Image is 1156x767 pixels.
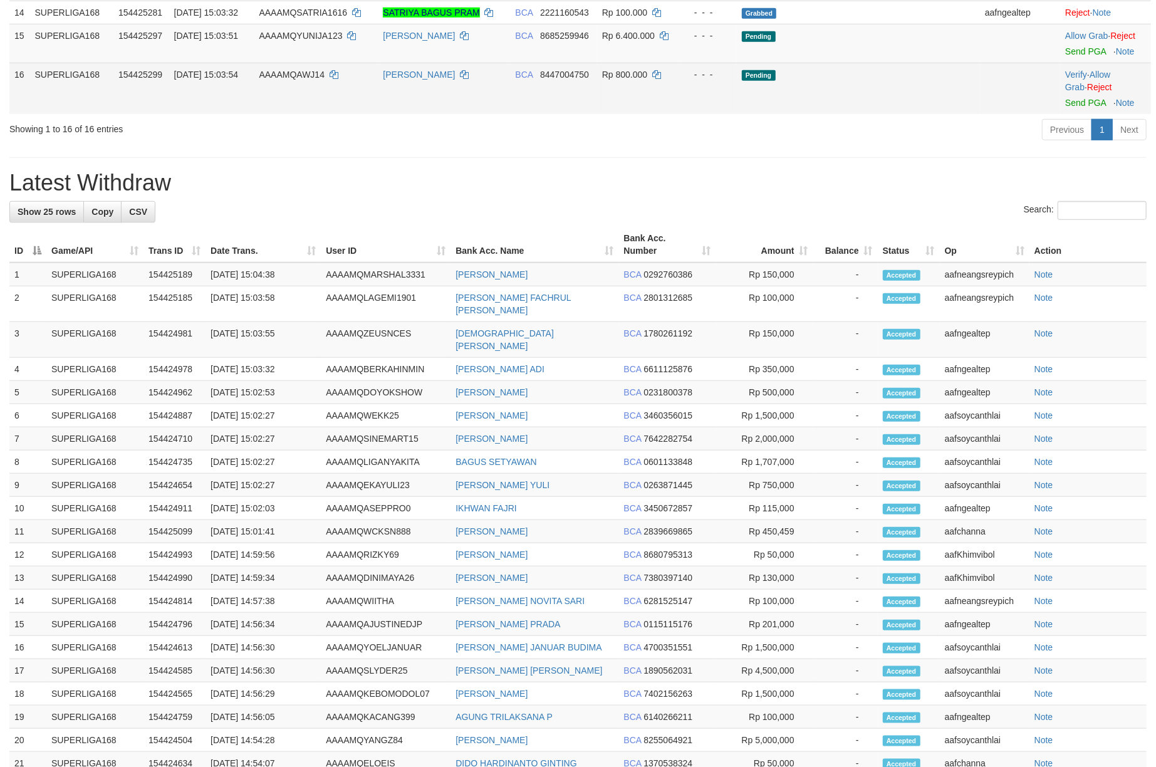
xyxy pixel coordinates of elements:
th: Date Trans.: activate to sort column ascending [206,227,321,263]
a: Copy [83,201,122,222]
th: Bank Acc. Number: activate to sort column ascending [619,227,716,263]
td: 154424613 [143,636,206,659]
td: AAAAMQWIITHA [321,590,450,613]
a: IKHWAN FAJRI [456,503,517,513]
td: Rp 150,000 [716,263,813,286]
td: AAAAMQLAGEMI1901 [321,286,450,322]
td: SUPERLIGA168 [46,566,143,590]
td: [DATE] 15:02:27 [206,474,321,497]
label: Search: [1024,201,1147,220]
td: aafneangsreypich [940,590,1029,613]
span: BCA [624,550,642,560]
td: 154424978 [143,358,206,381]
span: BCA [624,293,642,303]
span: 154425299 [118,70,162,80]
td: [DATE] 14:59:34 [206,566,321,590]
td: aafKhimvibol [940,543,1029,566]
div: - - - [683,6,731,19]
td: [DATE] 15:02:03 [206,497,321,520]
span: Copy 0292760386 to clipboard [643,269,692,279]
span: BCA [624,642,642,652]
td: SUPERLIGA168 [46,497,143,520]
th: Balance: activate to sort column ascending [813,227,878,263]
td: 14 [9,590,46,613]
input: Search: [1058,201,1147,220]
a: Note [1034,642,1053,652]
td: Rp 115,000 [716,497,813,520]
span: BCA [624,364,642,374]
td: SUPERLIGA168 [46,263,143,286]
span: BCA [624,480,642,490]
td: SUPERLIGA168 [46,427,143,451]
span: Accepted [883,293,920,304]
a: Show 25 rows [9,201,84,222]
td: Rp 150,000 [716,322,813,358]
span: Accepted [883,270,920,281]
td: aafngealtep [940,497,1029,520]
a: CSV [121,201,155,222]
a: Allow Grab [1065,70,1110,92]
td: aafneangsreypich [940,263,1029,286]
span: BCA [624,457,642,467]
td: aafngealtep [940,322,1029,358]
a: [PERSON_NAME] [456,573,528,583]
h1: Latest Withdraw [9,170,1147,196]
span: Copy 3450672857 to clipboard [643,503,692,513]
td: · [1060,1,1151,24]
td: 154424981 [143,322,206,358]
td: 154425099 [143,520,206,543]
a: Note [1034,410,1053,420]
td: aafKhimvibol [940,566,1029,590]
td: Rp 1,707,000 [716,451,813,474]
td: aafsoycanthlai [940,451,1029,474]
span: BCA [624,573,642,583]
td: [DATE] 15:01:41 [206,520,321,543]
td: aafsoycanthlai [940,636,1029,659]
span: [DATE] 15:03:32 [174,8,238,18]
td: AAAAMQASEPPRO0 [321,497,450,520]
a: Verify [1065,70,1087,80]
td: aafngealtep [940,613,1029,636]
span: BCA [515,8,533,18]
span: · [1065,31,1110,41]
td: 12 [9,543,46,566]
td: AAAAMQWCKSN888 [321,520,450,543]
td: 4 [9,358,46,381]
th: Status: activate to sort column ascending [878,227,940,263]
a: Note [1034,503,1053,513]
a: Note [1034,735,1053,745]
td: Rp 100,000 [716,286,813,322]
span: Copy 7380397140 to clipboard [643,573,692,583]
td: 154424814 [143,590,206,613]
td: [DATE] 15:03:32 [206,358,321,381]
td: - [813,263,878,286]
a: Reject [1087,82,1112,92]
td: SUPERLIGA168 [46,474,143,497]
span: [DATE] 15:03:54 [174,70,238,80]
a: SATRIYA BAGUS PRAM [383,8,479,18]
td: 3 [9,322,46,358]
td: AAAAMQMARSHAL3331 [321,263,450,286]
span: Copy 0115115176 to clipboard [643,619,692,629]
span: 154425281 [118,8,162,18]
a: [PERSON_NAME] [456,434,528,444]
span: Show 25 rows [18,207,76,217]
td: - [813,404,878,427]
td: - [813,566,878,590]
td: AAAAMQDINIMAYA26 [321,566,450,590]
span: Copy 6611125876 to clipboard [643,364,692,374]
td: [DATE] 15:02:53 [206,381,321,404]
td: SUPERLIGA168 [46,659,143,682]
td: - [813,358,878,381]
span: Copy 4700351551 to clipboard [643,642,692,652]
td: 15 [9,24,30,63]
span: BCA [624,434,642,444]
td: Rp 100,000 [716,590,813,613]
td: 154424962 [143,381,206,404]
span: AAAAMQYUNIJA123 [259,31,343,41]
td: AAAAMQSLYDER25 [321,659,450,682]
span: Copy 6281525147 to clipboard [643,596,692,606]
a: [PERSON_NAME] [383,31,455,41]
td: Rp 500,000 [716,381,813,404]
td: SUPERLIGA168 [46,381,143,404]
